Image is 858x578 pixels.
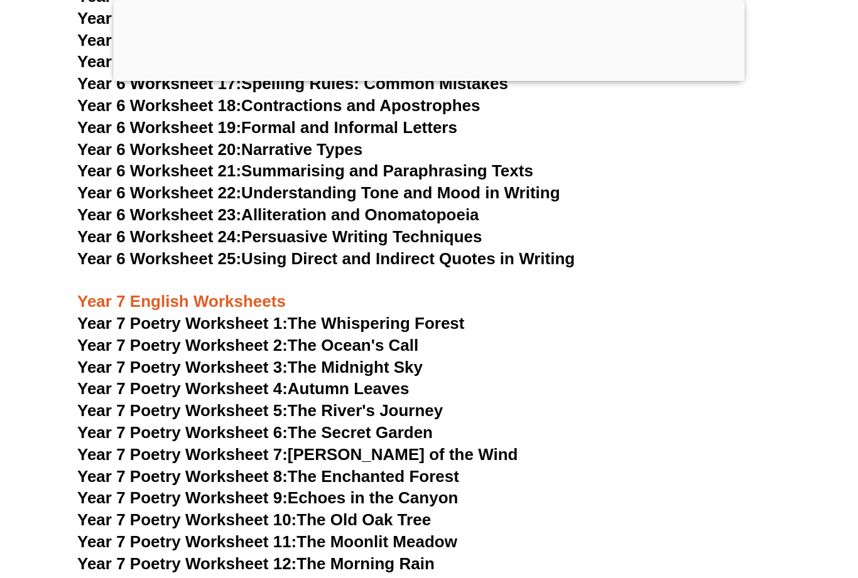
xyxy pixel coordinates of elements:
[77,118,241,137] span: Year 6 Worksheet 19:
[77,554,296,573] span: Year 7 Poetry Worksheet 12:
[77,183,560,202] a: Year 6 Worksheet 22:Understanding Tone and Mood in Writing
[77,118,457,137] a: Year 6 Worksheet 19:Formal and Informal Letters
[77,161,241,180] span: Year 6 Worksheet 21:
[77,532,457,551] a: Year 7 Poetry Worksheet 11:The Moonlit Meadow
[77,9,241,28] span: Year 6 Worksheet 14:
[77,423,433,442] a: Year 7 Poetry Worksheet 6:The Secret Garden
[77,140,241,159] span: Year 6 Worksheet 20:
[77,423,288,442] span: Year 7 Poetry Worksheet 6:
[77,140,362,159] a: Year 6 Worksheet 20:Narrative Types
[77,401,288,420] span: Year 7 Poetry Worksheet 5:
[77,227,482,246] a: Year 6 Worksheet 24:Persuasive Writing Techniques
[77,31,241,50] span: Year 6 Worksheet 15:
[77,31,477,50] a: Year 6 Worksheet 15:Identifying and Using Adverbs
[77,532,296,551] span: Year 7 Poetry Worksheet 11:
[643,436,858,578] iframe: Chat Widget
[77,336,418,355] a: Year 7 Poetry Worksheet 2:The Ocean's Call
[77,488,458,507] a: Year 7 Poetry Worksheet 9:Echoes in the Canyon
[77,314,464,333] a: Year 7 Poetry Worksheet 1:The Whispering Forest
[77,554,435,573] a: Year 7 Poetry Worksheet 12:The Morning Rain
[77,183,241,202] span: Year 6 Worksheet 22:
[77,249,241,268] span: Year 6 Worksheet 25:
[77,336,288,355] span: Year 7 Poetry Worksheet 2:
[77,379,409,398] a: Year 7 Poetry Worksheet 4:Autumn Leaves
[77,96,241,115] span: Year 6 Worksheet 18:
[77,467,288,486] span: Year 7 Poetry Worksheet 8:
[77,52,492,71] a: Year 6 Worksheet 16:Simple, Continuous, and Perfect
[77,205,479,224] a: Year 6 Worksheet 23:Alliteration and Onomatopoeia
[77,401,443,420] a: Year 7 Poetry Worksheet 5:The River's Journey
[77,314,288,333] span: Year 7 Poetry Worksheet 1:
[77,510,296,529] span: Year 7 Poetry Worksheet 10:
[77,74,508,93] a: Year 6 Worksheet 17:Spelling Rules: Common Mistakes
[77,270,781,313] h3: Year 7 English Worksheets
[77,445,288,464] span: Year 7 Poetry Worksheet 7:
[77,205,241,224] span: Year 6 Worksheet 23:
[77,358,288,377] span: Year 7 Poetry Worksheet 3:
[77,52,241,71] span: Year 6 Worksheet 16:
[77,467,459,486] a: Year 7 Poetry Worksheet 8:The Enchanted Forest
[77,161,533,180] a: Year 6 Worksheet 21:Summarising and Paraphrasing Texts
[77,9,345,28] a: Year 6 Worksheet 14:Conjunctions
[77,445,518,464] a: Year 7 Poetry Worksheet 7:[PERSON_NAME] of the Wind
[77,379,288,398] span: Year 7 Poetry Worksheet 4:
[77,96,481,115] a: Year 6 Worksheet 18:Contractions and Apostrophes
[77,227,241,246] span: Year 6 Worksheet 24:
[77,510,431,529] a: Year 7 Poetry Worksheet 10:The Old Oak Tree
[77,358,423,377] a: Year 7 Poetry Worksheet 3:The Midnight Sky
[77,249,575,268] a: Year 6 Worksheet 25:Using Direct and Indirect Quotes in Writing
[77,488,288,507] span: Year 7 Poetry Worksheet 9:
[77,74,241,93] span: Year 6 Worksheet 17:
